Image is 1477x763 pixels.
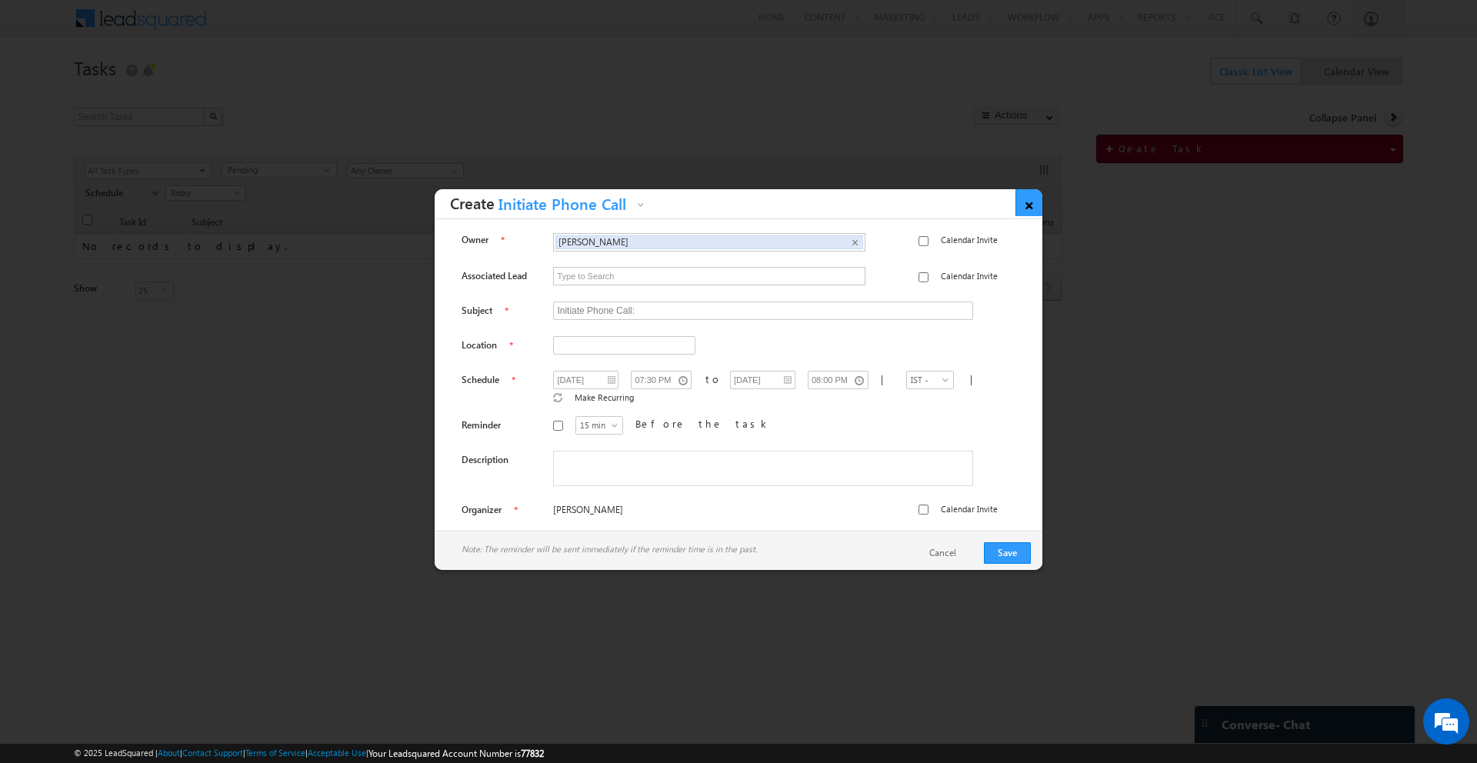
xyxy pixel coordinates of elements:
div: Chat with us now [80,81,258,101]
span: [PERSON_NAME] [558,236,836,248]
a: Acceptable Use [308,748,366,758]
span: 15 min [576,418,623,432]
span: © 2025 LeadSquared | | | | | [74,746,544,761]
a: 15 min [575,416,623,435]
label: Organizer [462,503,502,517]
label: Before the task [635,417,771,431]
label: Calendar Invite [941,269,998,283]
label: Associated Lead [462,269,527,283]
h3: Create [450,189,648,218]
span: [PERSON_NAME] [553,503,864,517]
span: Your Leadsquared Account Number is [368,748,544,759]
label: Schedule [462,373,499,387]
span: IST - (GMT+05:30) [GEOGRAPHIC_DATA], [GEOGRAPHIC_DATA], [GEOGRAPHIC_DATA], [GEOGRAPHIC_DATA] [907,373,936,456]
span: Make Recurring [575,392,634,402]
div: Minimize live chat window [252,8,289,45]
span: | [970,372,979,385]
em: Start Chat [209,474,279,495]
a: × [1015,189,1042,216]
label: Calendar Invite [941,233,998,247]
label: Calendar Invite [941,502,998,516]
span: Initiate Phone Call [495,196,633,220]
a: IST - (GMT+05:30) [GEOGRAPHIC_DATA], [GEOGRAPHIC_DATA], [GEOGRAPHIC_DATA], [GEOGRAPHIC_DATA] [906,371,954,389]
span: × [852,236,859,249]
label: Reminder [462,418,501,432]
label: Location [462,338,497,352]
span: 77832 [521,748,544,759]
span: | [881,372,890,385]
label: Subject [462,304,492,318]
button: Save [984,542,1031,564]
label: Description [462,453,508,467]
label: Owner [462,233,488,247]
input: Type to Search [554,268,865,285]
a: About [158,748,180,758]
img: d_60004797649_company_0_60004797649 [26,81,65,101]
a: Terms of Service [245,748,305,758]
span: Note: The reminder will be sent immediately if the reminder time is in the past. [462,542,757,556]
a: Initiate Phone Call [495,195,648,218]
textarea: Type your message and hit 'Enter' [20,142,281,461]
div: to [705,372,712,386]
a: Cancel [929,546,972,560]
a: Contact Support [182,748,243,758]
